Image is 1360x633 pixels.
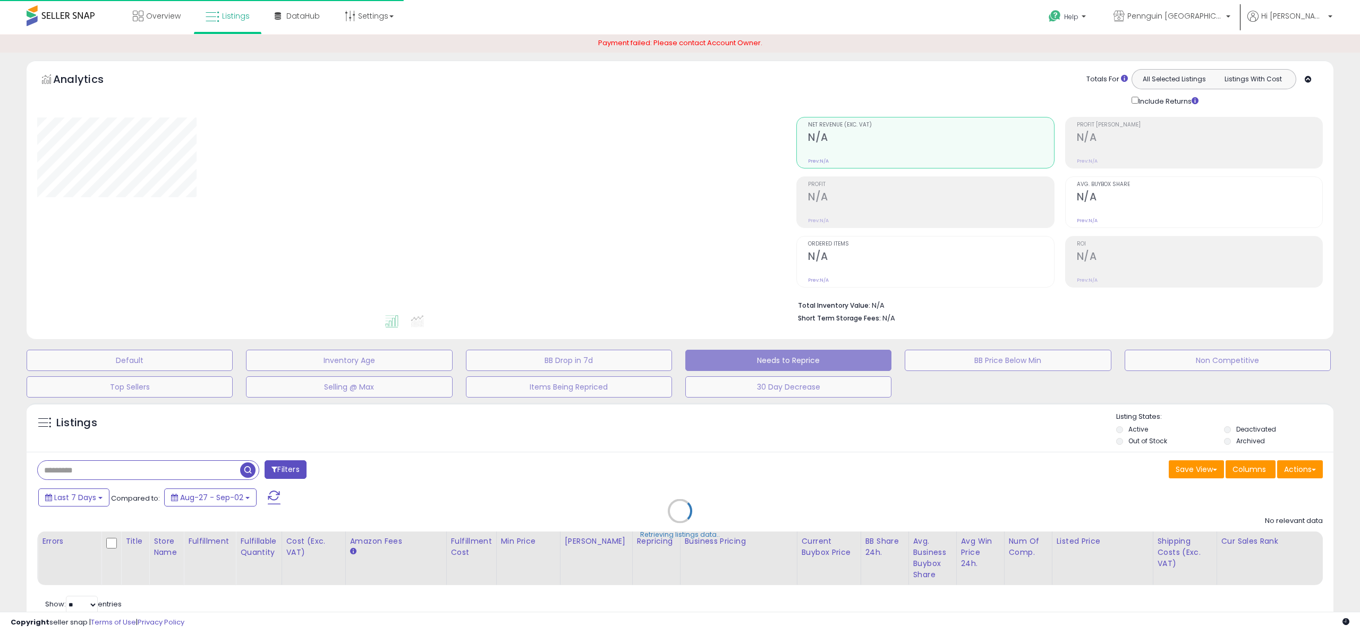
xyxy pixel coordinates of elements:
span: Profit [808,182,1053,188]
button: Top Sellers [27,376,233,398]
div: Retrieving listings data.. [640,529,720,539]
li: N/A [798,298,1315,311]
b: Short Term Storage Fees: [798,314,881,323]
span: Help [1064,12,1078,21]
small: Prev: N/A [808,158,829,164]
div: Totals For [1086,74,1128,85]
span: Listings [222,11,250,21]
small: Prev: N/A [1077,277,1098,283]
span: DataHub [286,11,320,21]
span: N/A [882,313,895,323]
h2: N/A [1077,250,1322,265]
h2: N/A [808,131,1053,146]
small: Prev: N/A [1077,158,1098,164]
div: seller snap | | [11,618,184,628]
strong: Copyright [11,617,49,627]
span: Profit [PERSON_NAME] [1077,122,1322,128]
span: Net Revenue (Exc. VAT) [808,122,1053,128]
button: All Selected Listings [1135,72,1214,86]
button: Default [27,350,233,371]
h5: Analytics [53,72,124,89]
i: Get Help [1048,10,1061,23]
b: Total Inventory Value: [798,301,870,310]
small: Prev: N/A [1077,217,1098,224]
h2: N/A [1077,131,1322,146]
span: Ordered Items [808,241,1053,247]
span: Avg. Buybox Share [1077,182,1322,188]
button: 30 Day Decrease [685,376,891,398]
span: Overview [146,11,181,21]
span: Payment failed: Please contact Account Owner. [598,38,762,48]
span: Hi [PERSON_NAME] [1261,11,1325,21]
h2: N/A [808,191,1053,205]
button: Inventory Age [246,350,452,371]
span: ROI [1077,241,1322,247]
button: Selling @ Max [246,376,452,398]
div: Include Returns [1124,95,1211,107]
a: Hi [PERSON_NAME] [1247,11,1332,35]
h2: N/A [1077,191,1322,205]
button: Items Being Repriced [466,376,672,398]
button: Non Competitive [1125,350,1331,371]
a: Help [1040,2,1096,35]
small: Prev: N/A [808,277,829,283]
h2: N/A [808,250,1053,265]
small: Prev: N/A [808,217,829,224]
span: Pennguin [GEOGRAPHIC_DATA] [1127,11,1223,21]
button: Listings With Cost [1213,72,1293,86]
button: BB Price Below Min [905,350,1111,371]
button: Needs to Reprice [685,350,891,371]
button: BB Drop in 7d [466,350,672,371]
